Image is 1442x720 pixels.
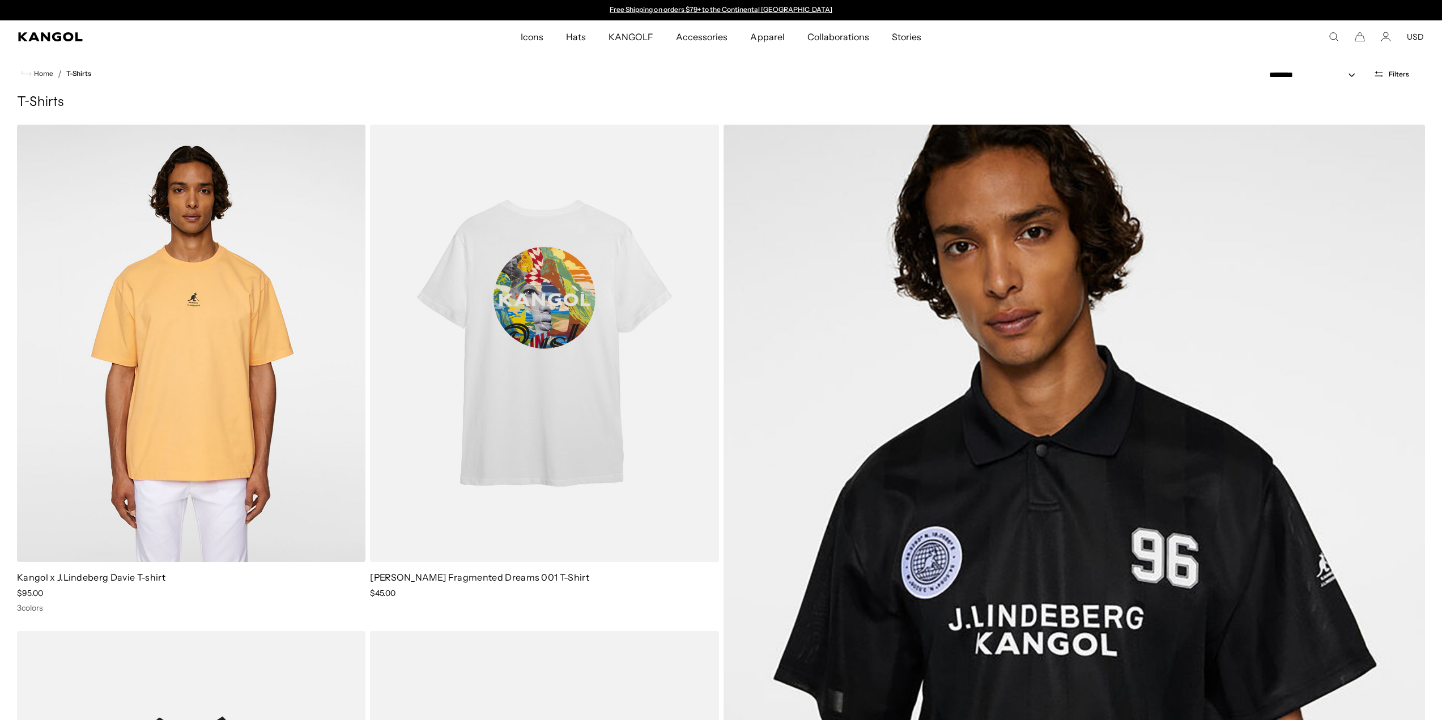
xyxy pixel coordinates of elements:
[17,572,165,583] a: Kangol x J.Lindeberg Davie T-shirt
[1265,69,1367,81] select: Sort by: Featured
[739,20,796,53] a: Apparel
[22,69,53,79] a: Home
[807,20,869,53] span: Collaborations
[880,20,933,53] a: Stories
[370,572,589,583] a: [PERSON_NAME] Fragmented Dreams 001 T-Shirt
[1367,69,1416,79] button: Open filters
[17,603,365,613] div: 3 colors
[66,70,91,78] a: T-Shirts
[605,6,838,15] slideshow-component: Announcement bar
[750,20,784,53] span: Apparel
[555,20,597,53] a: Hats
[605,6,838,15] div: Announcement
[892,20,921,53] span: Stories
[53,67,62,80] li: /
[18,32,346,41] a: Kangol
[665,20,739,53] a: Accessories
[1355,32,1365,42] button: Cart
[609,20,653,53] span: KANGOLF
[17,94,1425,111] h1: T-Shirts
[1381,32,1391,42] a: Account
[796,20,880,53] a: Collaborations
[1329,32,1339,42] summary: Search here
[509,20,555,53] a: Icons
[1389,70,1409,78] span: Filters
[610,5,832,14] a: Free Shipping on orders $79+ to the Continental [GEOGRAPHIC_DATA]
[597,20,665,53] a: KANGOLF
[17,588,43,598] span: $95.00
[32,70,53,78] span: Home
[521,20,543,53] span: Icons
[676,20,728,53] span: Accessories
[1407,32,1424,42] button: USD
[17,125,365,562] img: Kangol x J.Lindeberg Davie T-shirt
[370,588,395,598] span: $45.00
[605,6,838,15] div: 1 of 2
[566,20,586,53] span: Hats
[370,125,718,562] img: Tristan Eaton Fragmented Dreams 001 T-Shirt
